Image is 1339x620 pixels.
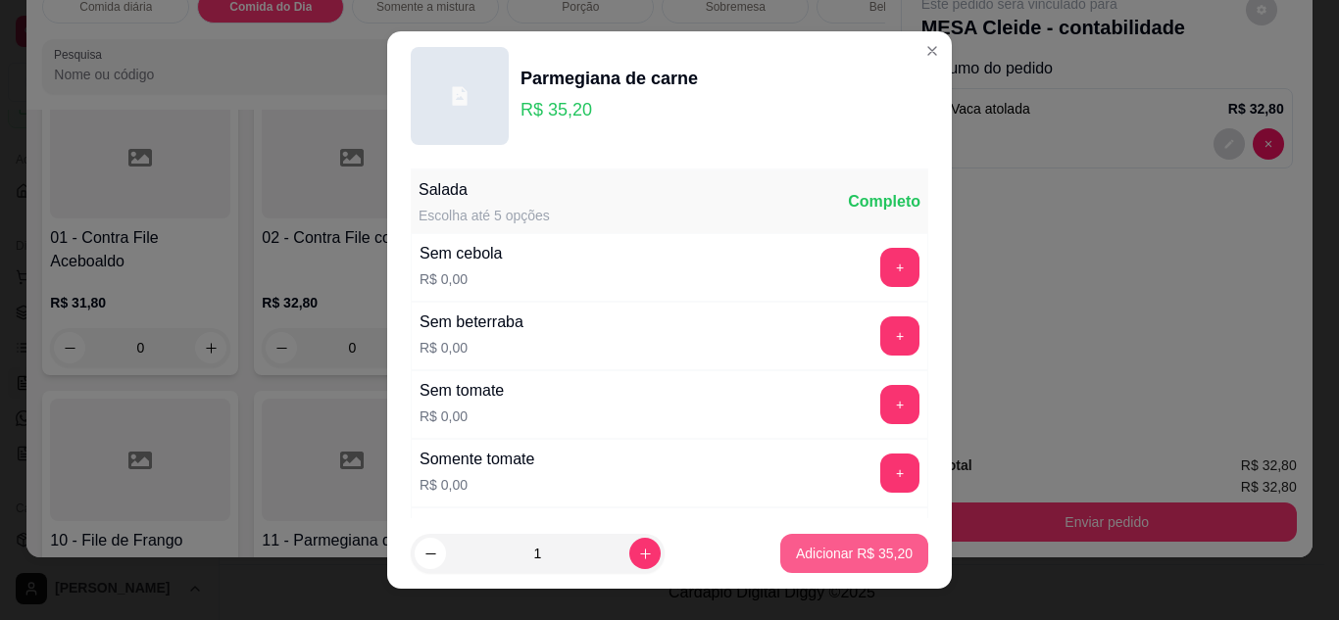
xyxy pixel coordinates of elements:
[521,65,698,92] div: Parmegiana de carne
[880,316,919,356] button: add
[521,96,698,123] p: R$ 35,20
[420,516,554,540] div: Somente beterraba
[848,190,920,214] div: Completo
[420,310,523,334] div: Sem beterraba
[420,448,534,471] div: Somente tomate
[420,269,503,289] p: R$ 0,00
[629,538,661,569] button: increase-product-quantity
[415,538,446,569] button: decrease-product-quantity
[419,178,550,202] div: Salada
[796,544,913,563] p: Adicionar R$ 35,20
[780,534,928,573] button: Adicionar R$ 35,20
[420,242,503,265] div: Sem cebola
[420,406,504,426] p: R$ 0,00
[880,248,919,287] button: add
[419,206,550,225] div: Escolha até 5 opções
[420,338,523,358] p: R$ 0,00
[880,385,919,424] button: add
[420,379,504,403] div: Sem tomate
[880,453,919,493] button: add
[917,35,948,67] button: Close
[420,475,534,495] p: R$ 0,00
